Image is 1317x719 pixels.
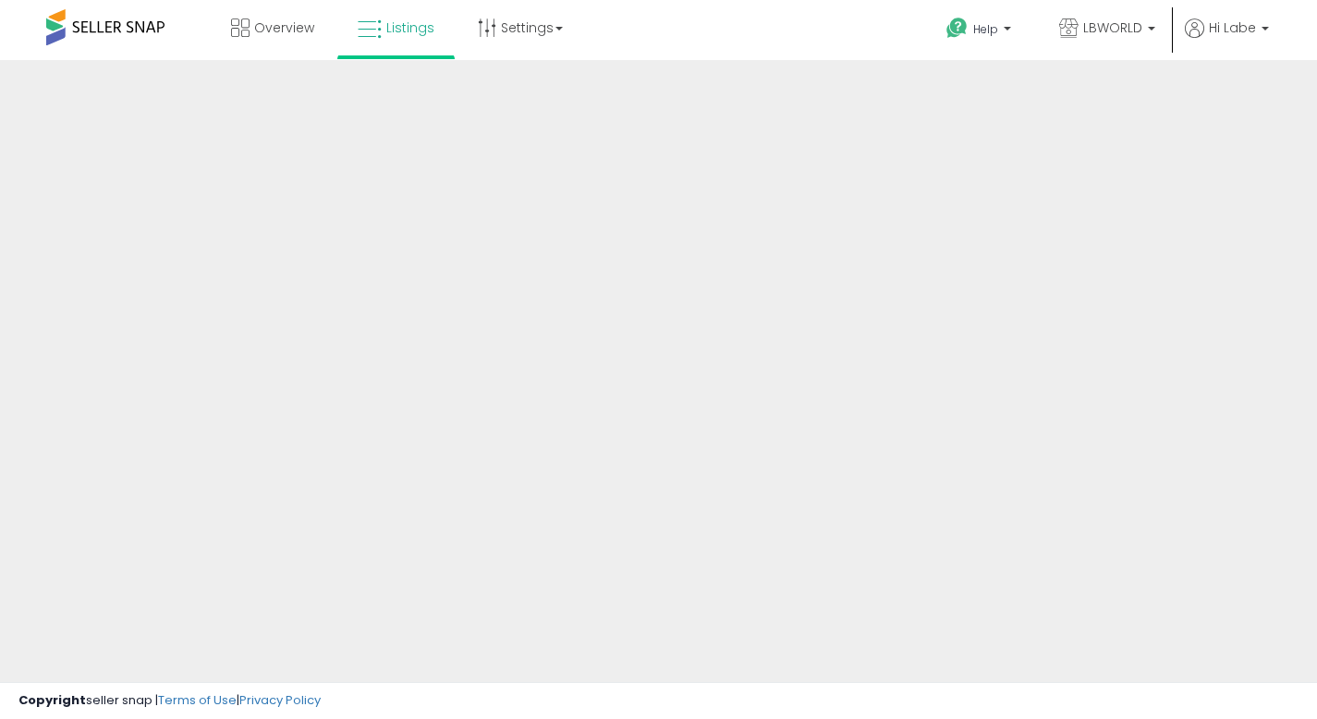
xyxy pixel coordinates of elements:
span: Help [973,21,998,37]
a: Terms of Use [158,691,237,709]
span: Hi Labe [1209,18,1256,37]
div: seller snap | | [18,692,321,710]
span: Overview [254,18,314,37]
a: Privacy Policy [239,691,321,709]
strong: Copyright [18,691,86,709]
i: Get Help [945,17,969,40]
a: Hi Labe [1185,18,1269,60]
span: LBWORLD [1083,18,1142,37]
span: Listings [386,18,434,37]
a: Help [932,3,1030,60]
